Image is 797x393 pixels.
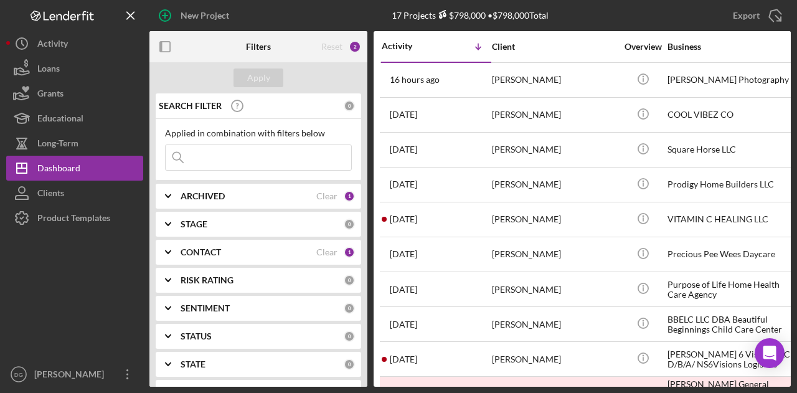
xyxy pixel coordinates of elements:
time: 2025-09-29 18:17 [390,285,417,295]
div: Product Templates [37,206,110,234]
button: DG[PERSON_NAME] [6,362,143,387]
button: Grants [6,81,143,106]
div: Grants [37,81,64,109]
div: Client [492,42,616,52]
time: 2025-10-07 18:57 [390,75,440,85]
b: STATE [181,359,205,369]
b: SENTIMENT [181,303,230,313]
div: [PERSON_NAME] [492,168,616,201]
div: Dashboard [37,156,80,184]
div: 1 [344,191,355,202]
div: [PERSON_NAME] [492,203,616,236]
time: 2025-10-07 10:18 [390,110,417,120]
b: ARCHIVED [181,191,225,201]
div: COOL VIBEZ CO [667,98,792,131]
div: 0 [344,331,355,342]
div: Clear [316,191,337,201]
b: CONTACT [181,247,221,257]
div: Long-Term [37,131,78,159]
button: Long-Term [6,131,143,156]
div: 0 [344,303,355,314]
div: [PERSON_NAME] [492,273,616,306]
div: 17 Projects • $798,000 Total [392,10,549,21]
div: 0 [344,219,355,230]
div: [PERSON_NAME] [492,133,616,166]
div: Reset [321,42,342,52]
div: Educational [37,106,83,134]
button: Clients [6,181,143,206]
div: [PERSON_NAME] [492,308,616,341]
time: 2025-10-01 15:24 [390,249,417,259]
div: 0 [344,100,355,111]
time: 2025-10-01 21:01 [390,214,417,224]
div: 0 [344,359,355,370]
div: 2 [349,40,361,53]
button: Activity [6,31,143,56]
div: VITAMIN C HEALING LLC [667,203,792,236]
div: Precious Pee Wees Daycare [667,238,792,271]
div: [PERSON_NAME] [492,343,616,376]
text: DG [14,371,23,378]
div: [PERSON_NAME] [492,98,616,131]
div: Applied in combination with filters below [165,128,352,138]
div: Activity [37,31,68,59]
div: New Project [181,3,229,28]
div: Clients [37,181,64,209]
b: STATUS [181,331,212,341]
time: 2025-09-23 17:00 [390,320,417,329]
button: Export [720,3,791,28]
div: BBELC LLC DBA Beautiful Beginnings Child Care Center [667,308,792,341]
button: Apply [233,69,283,87]
div: Open Intercom Messenger [755,338,785,368]
button: New Project [149,3,242,28]
div: 0 [344,275,355,286]
div: Overview [620,42,666,52]
b: Filters [246,42,271,52]
div: [PERSON_NAME] [492,64,616,97]
div: Export [733,3,760,28]
button: Educational [6,106,143,131]
time: 2025-10-02 12:02 [390,179,417,189]
button: Dashboard [6,156,143,181]
div: Loans [37,56,60,84]
div: Square Horse LLC [667,133,792,166]
div: Apply [247,69,270,87]
b: STAGE [181,219,207,229]
div: [PERSON_NAME] [31,362,112,390]
b: RISK RATING [181,275,233,285]
button: Loans [6,56,143,81]
div: $798,000 [436,10,486,21]
b: SEARCH FILTER [159,101,222,111]
div: [PERSON_NAME] Photography [667,64,792,97]
div: 1 [344,247,355,258]
div: Activity [382,41,436,51]
button: Product Templates [6,206,143,230]
div: Purpose of Life Home Health Care Agency [667,273,792,306]
time: 2025-10-03 17:56 [390,144,417,154]
div: [PERSON_NAME] 6 Visions LLC D/B/A/ NS6Visions Logistics [667,343,792,376]
div: [PERSON_NAME] [492,238,616,271]
div: Business [667,42,792,52]
time: 2025-09-18 17:49 [390,354,417,364]
div: Prodigy Home Builders LLC [667,168,792,201]
div: Clear [316,247,337,257]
